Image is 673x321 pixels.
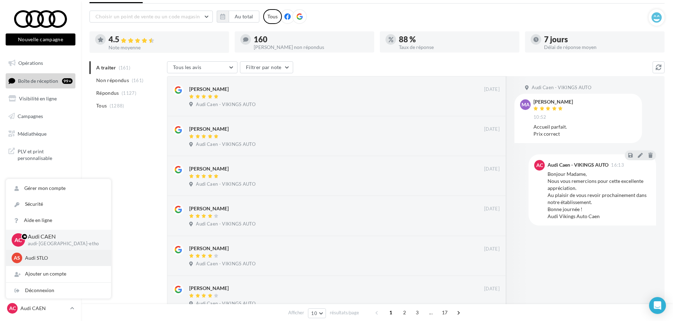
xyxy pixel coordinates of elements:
span: ... [425,307,437,318]
span: AC [536,162,543,169]
a: Aide en ligne [6,212,111,228]
a: Gérer mon compte [6,180,111,196]
span: 3 [412,307,423,318]
button: Au total [217,11,259,23]
p: Audi STLO [25,254,103,261]
span: Audi Caen - VIKINGS AUTO [196,141,255,148]
div: Audi Caen - VIKINGS AUTO [548,162,609,167]
span: AC [14,236,22,244]
span: Campagnes [18,113,43,119]
span: Tous les avis [173,64,202,70]
div: 7 jours [544,36,659,43]
span: Boîte de réception [18,78,58,84]
div: Note moyenne [109,45,223,50]
button: Filtrer par note [240,61,293,73]
div: Taux de réponse [399,45,514,50]
a: Visibilité en ligne [4,91,77,106]
span: (161) [132,78,144,83]
span: MA [521,101,530,108]
div: 99+ [62,78,73,84]
div: [PERSON_NAME] [189,165,229,172]
span: Non répondus [96,77,129,84]
span: 17 [439,307,451,318]
span: AC [9,305,16,312]
span: résultats/page [330,309,359,316]
button: Choisir un point de vente ou un code magasin [89,11,213,23]
span: [DATE] [484,246,500,252]
span: [DATE] [484,286,500,292]
span: (1288) [110,103,124,109]
div: [PERSON_NAME] [533,99,573,104]
span: Répondus [96,89,119,97]
button: 10 [308,308,326,318]
span: 16:13 [611,163,624,167]
a: PLV et print personnalisable [4,144,77,165]
span: AS [14,254,20,261]
span: [DATE] [484,206,500,212]
span: Audi Caen - VIKINGS AUTO [196,101,255,108]
span: Opérations [18,60,43,66]
button: Tous les avis [167,61,237,73]
a: AC Audi CAEN [6,302,75,315]
span: Audi Caen - VIKINGS AUTO [196,181,255,187]
span: 2 [399,307,410,318]
span: PLV et print personnalisable [18,147,73,162]
div: La réponse a bien été effectuée, un délai peut s’appliquer avant la diffusion. [236,32,437,48]
div: Déconnexion [6,283,111,298]
div: [PERSON_NAME] [189,285,229,292]
div: [PERSON_NAME] [189,245,229,252]
span: [DATE] [484,126,500,132]
div: [PERSON_NAME] [189,86,229,93]
span: 10:52 [533,114,547,121]
div: Tous [263,9,282,24]
span: Tous [96,102,107,109]
span: Visibilité en ligne [19,95,57,101]
a: Sécurité [6,196,111,212]
span: Audi Caen - VIKINGS AUTO [532,85,591,91]
span: Choisir un point de vente ou un code magasin [95,13,200,19]
span: Afficher [288,309,304,316]
p: audi-[GEOGRAPHIC_DATA]-etho [28,241,100,247]
a: Opérations [4,56,77,70]
span: Audi Caen - VIKINGS AUTO [196,301,255,307]
div: Open Intercom Messenger [649,297,666,314]
div: 4.5 [109,36,223,44]
span: (1127) [122,90,136,96]
span: 10 [311,310,317,316]
span: [DATE] [484,86,500,93]
a: Médiathèque [4,126,77,141]
span: [DATE] [484,166,500,172]
button: Au total [229,11,259,23]
div: [PERSON_NAME] [189,205,229,212]
div: 88 % [399,36,514,43]
div: Délai de réponse moyen [544,45,659,50]
button: Nouvelle campagne [6,33,75,45]
p: Audi CAEN [20,305,67,312]
p: Audi CAEN [28,233,100,241]
span: 1 [385,307,396,318]
a: Boîte de réception99+ [4,73,77,88]
a: Campagnes [4,109,77,124]
div: Ajouter un compte [6,266,111,282]
span: Audi Caen - VIKINGS AUTO [196,221,255,227]
span: Médiathèque [18,130,47,136]
div: [PERSON_NAME] [189,125,229,132]
div: Accueil parfait. Prix correct [533,123,636,137]
div: Bonjour Madame, Nous vous remercions pour cette excellente appréciation. Au plaisir de vous revoi... [548,171,650,220]
span: Audi Caen - VIKINGS AUTO [196,261,255,267]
